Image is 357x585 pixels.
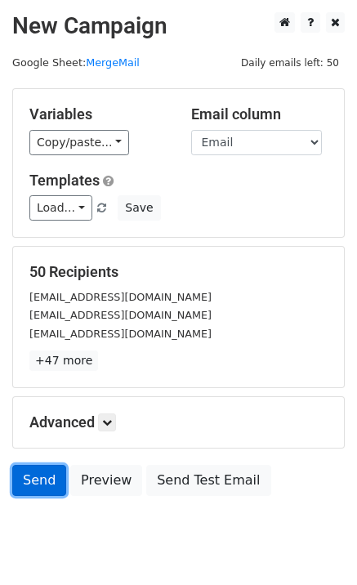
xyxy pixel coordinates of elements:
span: Daily emails left: 50 [235,54,345,72]
h5: Advanced [29,413,328,431]
h5: Variables [29,105,167,123]
a: Templates [29,172,100,189]
h2: New Campaign [12,12,345,40]
a: MergeMail [86,56,140,69]
a: Send [12,465,66,496]
small: [EMAIL_ADDRESS][DOMAIN_NAME] [29,309,212,321]
small: [EMAIL_ADDRESS][DOMAIN_NAME] [29,291,212,303]
a: +47 more [29,351,98,371]
h5: Email column [191,105,328,123]
iframe: Chat Widget [275,507,357,585]
button: Save [118,195,160,221]
small: Google Sheet: [12,56,140,69]
h5: 50 Recipients [29,263,328,281]
a: Daily emails left: 50 [235,56,345,69]
a: Load... [29,195,92,221]
a: Copy/paste... [29,130,129,155]
small: [EMAIL_ADDRESS][DOMAIN_NAME] [29,328,212,340]
a: Send Test Email [146,465,270,496]
a: Preview [70,465,142,496]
